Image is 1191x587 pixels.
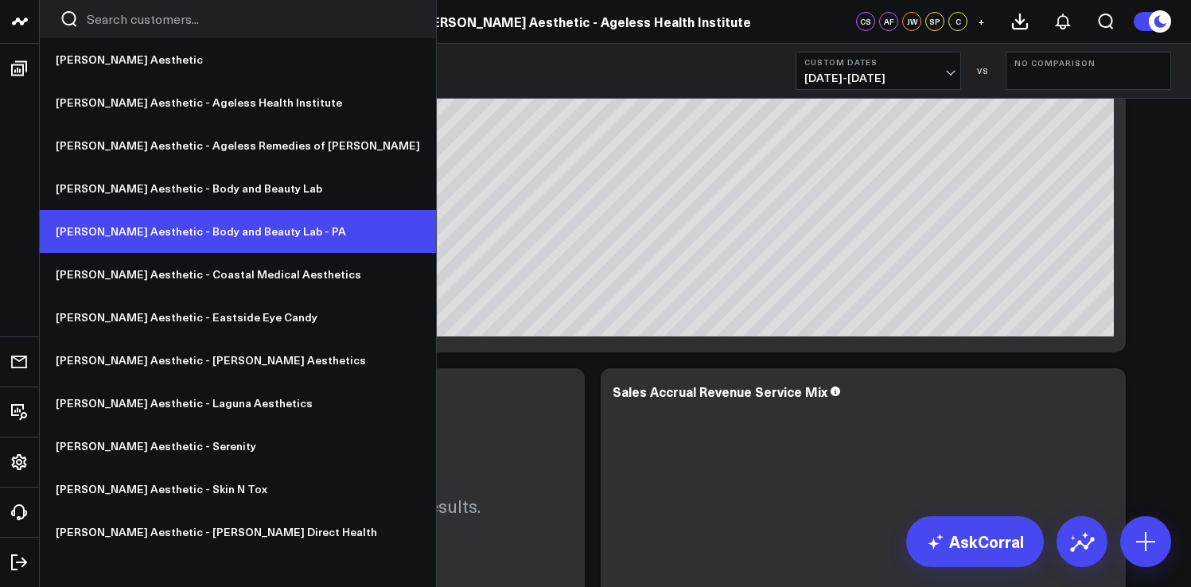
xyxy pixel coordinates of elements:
[40,38,436,81] a: [PERSON_NAME] Aesthetic
[40,511,436,554] a: [PERSON_NAME] Aesthetic - [PERSON_NAME] Direct Health
[87,10,416,28] input: Search customers input
[879,12,898,31] div: AF
[1014,58,1162,68] b: No Comparison
[969,66,998,76] div: VS
[925,12,944,31] div: SP
[971,12,991,31] button: +
[40,339,436,382] a: [PERSON_NAME] Aesthetic - [PERSON_NAME] Aesthetics
[906,516,1044,567] a: AskCorral
[948,12,967,31] div: C
[856,12,875,31] div: CS
[40,468,436,511] a: [PERSON_NAME] Aesthetic - Skin N Tox
[60,10,79,29] button: Search customers button
[40,296,436,339] a: [PERSON_NAME] Aesthetic - Eastside Eye Candy
[40,167,436,210] a: [PERSON_NAME] Aesthetic - Body and Beauty Lab
[420,13,751,30] a: [PERSON_NAME] Aesthetic - Ageless Health Institute
[40,81,436,124] a: [PERSON_NAME] Aesthetic - Ageless Health Institute
[804,57,952,67] b: Custom Dates
[40,382,436,425] a: [PERSON_NAME] Aesthetic - Laguna Aesthetics
[902,12,921,31] div: JW
[40,253,436,296] a: [PERSON_NAME] Aesthetic - Coastal Medical Aesthetics
[1006,52,1171,90] button: No Comparison
[804,72,952,84] span: [DATE] - [DATE]
[613,383,827,400] div: Sales Accrual Revenue Service Mix
[40,210,436,253] a: [PERSON_NAME] Aesthetic - Body and Beauty Lab - PA
[40,124,436,167] a: [PERSON_NAME] Aesthetic - Ageless Remedies of [PERSON_NAME]
[978,16,985,27] span: +
[40,425,436,468] a: [PERSON_NAME] Aesthetic - Serenity
[796,52,961,90] button: Custom Dates[DATE]-[DATE]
